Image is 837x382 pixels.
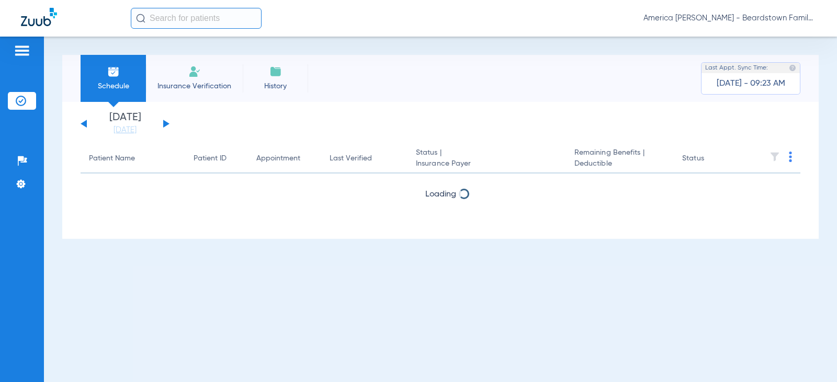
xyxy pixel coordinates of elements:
img: Zuub Logo [21,8,57,26]
img: Schedule [107,65,120,78]
img: group-dot-blue.svg [789,152,792,162]
input: Search for patients [131,8,262,29]
div: Last Verified [330,153,399,164]
div: Appointment [256,153,300,164]
img: Manual Insurance Verification [188,65,201,78]
span: Insurance Verification [154,81,235,91]
div: Patient ID [194,153,227,164]
span: Schedule [88,81,138,91]
li: [DATE] [94,112,156,135]
span: Insurance Payer [416,158,558,169]
span: [DATE] - 09:23 AM [717,78,785,89]
img: last sync help info [789,64,796,72]
span: Deductible [574,158,665,169]
a: [DATE] [94,125,156,135]
div: Patient ID [194,153,240,164]
span: America [PERSON_NAME] - Beardstown Family Dental [643,13,816,24]
span: Loading [425,190,456,199]
span: History [251,81,300,91]
img: Search Icon [136,14,145,23]
div: Patient Name [89,153,177,164]
th: Remaining Benefits | [566,144,674,173]
span: Last Appt. Sync Time: [705,63,768,73]
div: Patient Name [89,153,135,164]
th: Status [674,144,744,173]
img: History [269,65,282,78]
th: Status | [408,144,566,173]
img: filter.svg [770,152,780,162]
div: Appointment [256,153,313,164]
div: Last Verified [330,153,372,164]
img: hamburger-icon [14,44,30,57]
